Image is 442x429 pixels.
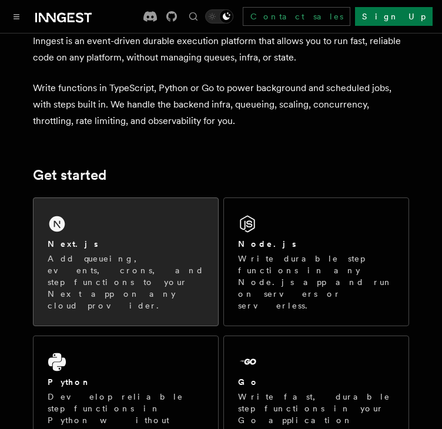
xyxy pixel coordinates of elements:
a: Contact sales [243,7,350,26]
p: Inngest is an event-driven durable execution platform that allows you to run fast, reliable code ... [33,33,409,66]
p: Write durable step functions in any Node.js app and run on servers or serverless. [238,253,394,311]
p: Add queueing, events, crons, and step functions to your Next app on any cloud provider. [48,253,204,311]
a: Next.jsAdd queueing, events, crons, and step functions to your Next app on any cloud provider. [33,197,219,326]
h2: Next.js [48,238,98,250]
button: Toggle dark mode [205,9,233,24]
h2: Go [238,376,259,388]
button: Toggle navigation [9,9,24,24]
a: Node.jsWrite durable step functions in any Node.js app and run on servers or serverless. [223,197,409,326]
h2: Node.js [238,238,296,250]
a: Sign Up [355,7,433,26]
button: Find something... [186,9,200,24]
p: Write functions in TypeScript, Python or Go to power background and scheduled jobs, with steps bu... [33,80,409,129]
a: Get started [33,167,106,183]
h2: Python [48,376,91,388]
